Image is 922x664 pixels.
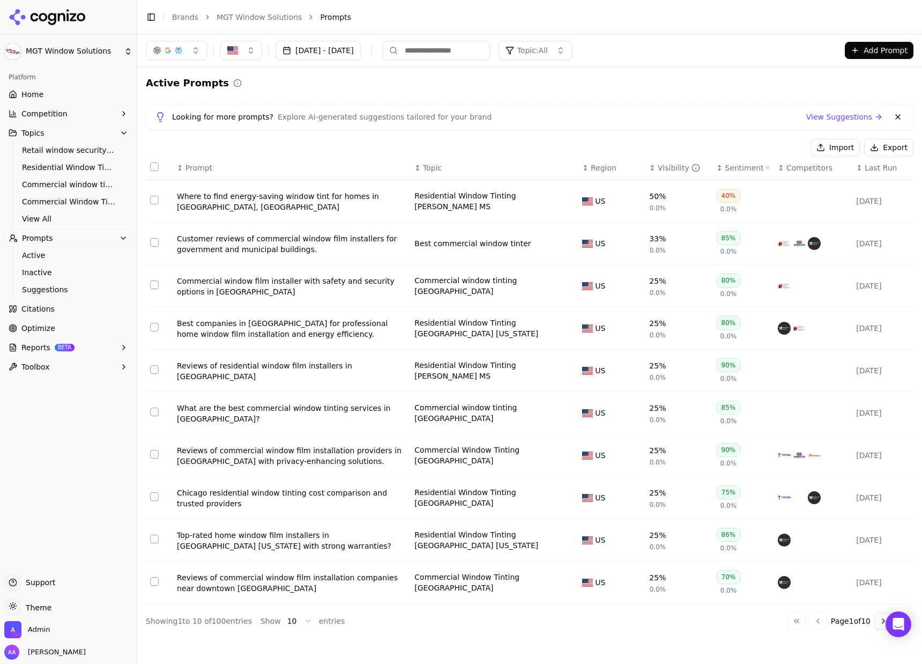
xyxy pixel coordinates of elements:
[172,12,892,23] nav: breadcrumb
[717,316,741,330] div: 80%
[856,492,909,503] div: [DATE]
[21,342,50,353] span: Reports
[717,231,741,245] div: 85%
[856,163,909,173] div: ↕Last Run
[717,358,741,372] div: 90%
[414,163,574,173] div: ↕Topic
[414,360,561,381] a: Residential Window Tinting [PERSON_NAME] MS
[864,139,913,156] button: Export
[177,360,406,382] div: Reviews of residential window film installers in [GEOGRAPHIC_DATA]
[582,579,593,587] img: US flag
[778,163,847,173] div: ↕Competitors
[18,177,120,192] a: Commercial window tinting [PERSON_NAME] MS
[720,501,737,510] span: 0.0%
[172,13,198,21] a: Brands
[22,233,53,244] span: Prompts
[778,279,791,292] img: window film depot
[173,156,410,180] th: Prompt
[582,240,593,248] img: US flag
[582,452,593,460] img: US flag
[650,246,666,255] span: 0.0%
[856,365,909,376] div: [DATE]
[808,237,821,250] img: window film chicago
[177,530,406,551] div: Top-rated home window film installers in [GEOGRAPHIC_DATA] [US_STATE] with strong warranties?
[891,110,904,123] button: Dismiss banner
[886,611,911,637] div: Open Intercom Messenger
[650,331,666,340] span: 0.0%
[582,197,593,205] img: US flag
[414,275,561,297] div: Commercial window tinting [GEOGRAPHIC_DATA]
[650,543,666,551] span: 0.0%
[177,318,406,340] a: Best companies in [GEOGRAPHIC_DATA] for professional home window film installation and energy eff...
[650,500,666,509] span: 0.0%
[150,492,159,501] button: Select row 8
[793,449,806,462] img: american window film
[414,238,531,249] div: Best commercial window tinter
[177,276,406,297] a: Commercial window film installer with safety and security options in [GEOGRAPHIC_DATA]
[22,250,115,261] span: Active
[4,124,132,142] button: Topics
[227,45,238,56] img: United States
[649,403,666,414] div: 25%
[18,194,120,209] a: Commercial Window Tinting [GEOGRAPHIC_DATA]
[720,374,737,383] span: 0.0%
[806,112,883,122] a: View Suggestions
[856,196,909,206] div: [DATE]
[650,416,666,424] span: 0.0%
[177,163,406,173] div: ↕Prompt
[856,535,909,545] div: [DATE]
[591,163,616,173] span: Region
[414,487,561,508] a: Residential Window Tinting [GEOGRAPHIC_DATA]
[185,163,212,173] span: Prompt
[582,367,593,375] img: US flag
[717,189,741,203] div: 40%
[717,528,741,542] div: 86%
[4,300,132,318] a: Citations
[720,417,737,425] span: 0.0%
[856,577,909,588] div: [DATE]
[177,445,406,467] a: Reviews of commercial window film installation providers in [GEOGRAPHIC_DATA] with privacy-enhanc...
[414,572,561,593] a: Commercial Window Tinting [GEOGRAPHIC_DATA]
[856,238,909,249] div: [DATE]
[21,323,55,334] span: Optimize
[4,339,132,356] button: ReportsBETA
[18,248,120,263] a: Active
[21,603,51,612] span: Theme
[578,156,645,180] th: Region
[28,625,50,635] span: Admin
[319,616,345,626] span: entries
[177,572,406,594] a: Reviews of commercial window film installation companies near downtown [GEOGRAPHIC_DATA]
[18,211,120,226] a: View All
[649,191,666,202] div: 50%
[852,156,913,180] th: Last Run
[261,616,281,626] span: Show
[150,281,159,289] button: Select row 3
[845,42,913,59] button: Add Prompt
[811,139,860,156] button: Import
[22,196,115,207] span: Commercial Window Tinting [GEOGRAPHIC_DATA]
[150,238,159,247] button: Select row 2
[595,281,605,291] span: US
[150,535,159,543] button: Select row 9
[720,290,737,298] span: 0.0%
[595,196,605,206] span: US
[423,163,442,173] span: Topic
[658,163,700,173] div: Visibility
[150,323,159,331] button: Select row 4
[21,108,68,119] span: Competition
[720,459,737,468] span: 0.0%
[26,47,120,56] span: MGT Window Solutions
[778,322,791,335] img: window film chicago
[55,344,75,351] span: BETA
[720,205,737,213] span: 0.0%
[414,318,561,339] a: Residential Window Tinting [GEOGRAPHIC_DATA] [US_STATE]
[595,577,605,588] span: US
[595,365,605,376] span: US
[650,585,666,594] span: 0.0%
[18,160,120,175] a: Residential Window Tinting [GEOGRAPHIC_DATA]
[582,324,593,333] img: US flag
[320,12,351,23] span: Prompts
[21,361,50,372] span: Toolbox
